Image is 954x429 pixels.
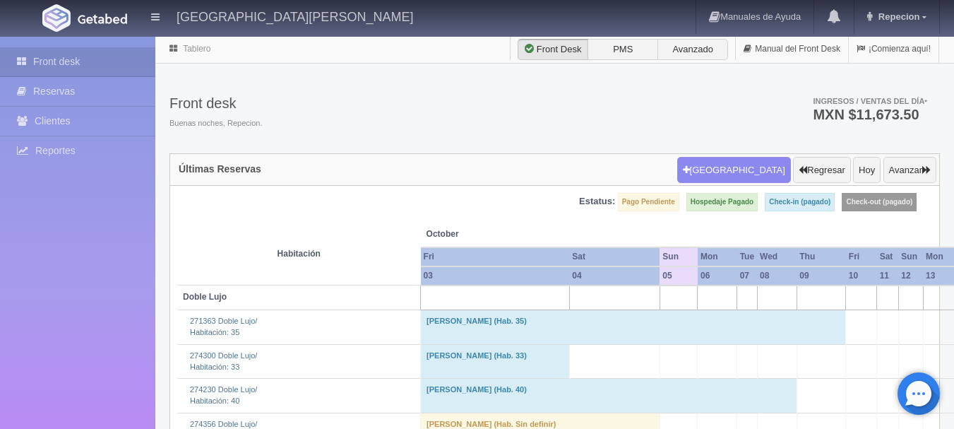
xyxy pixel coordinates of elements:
[190,385,257,405] a: 274230 Doble Lujo/Habitación: 40
[169,95,262,111] h3: Front desk
[421,379,797,413] td: [PERSON_NAME] (Hab. 40)
[842,193,917,211] label: Check-out (pagado)
[421,344,570,378] td: [PERSON_NAME] (Hab. 33)
[190,317,257,336] a: 271363 Doble Lujo/Habitación: 35
[78,13,127,24] img: Getabed
[849,35,938,63] a: ¡Comienza aquí!
[698,247,737,266] th: Mon
[757,247,797,266] th: Wed
[846,247,877,266] th: Fri
[660,247,698,266] th: Sun
[179,164,261,175] h4: Últimas Reservas
[177,7,413,25] h4: [GEOGRAPHIC_DATA][PERSON_NAME]
[677,157,791,184] button: [GEOGRAPHIC_DATA]
[813,107,927,122] h3: MXN $11,673.50
[898,247,923,266] th: Sun
[877,247,899,266] th: Sat
[660,266,698,286] th: 05
[42,4,71,32] img: Getabed
[797,247,846,266] th: Thu
[797,266,846,286] th: 09
[190,351,257,371] a: 274300 Doble Lujo/Habitación: 33
[569,247,660,266] th: Sat
[686,193,758,211] label: Hospedaje Pagado
[875,11,920,22] span: Repecion
[737,266,757,286] th: 07
[588,39,658,60] label: PMS
[579,195,615,208] label: Estatus:
[278,249,321,259] strong: Habitación
[657,39,728,60] label: Avanzado
[737,247,757,266] th: Tue
[698,266,737,286] th: 06
[793,157,850,184] button: Regresar
[898,266,923,286] th: 12
[421,247,570,266] th: Fri
[765,193,835,211] label: Check-in (pagado)
[421,266,570,286] th: 03
[757,266,797,286] th: 08
[427,228,655,240] span: October
[169,118,262,129] span: Buenas noches, Repecion.
[569,266,660,286] th: 04
[846,266,877,286] th: 10
[618,193,679,211] label: Pago Pendiente
[421,310,846,344] td: [PERSON_NAME] (Hab. 35)
[183,44,210,54] a: Tablero
[183,292,227,302] b: Doble Lujo
[736,35,848,63] a: Manual del Front Desk
[877,266,899,286] th: 11
[883,157,936,184] button: Avanzar
[813,97,927,105] span: Ingresos / Ventas del día
[853,157,881,184] button: Hoy
[518,39,588,60] label: Front Desk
